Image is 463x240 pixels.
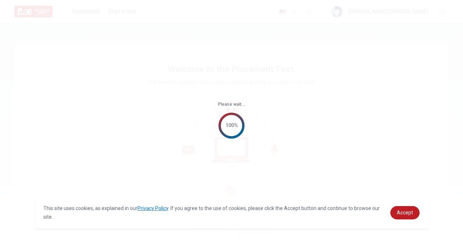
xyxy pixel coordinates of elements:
[35,197,428,228] div: cookieconsent
[390,206,420,219] a: dismiss cookie message
[137,205,168,211] a: Privacy Policy
[225,121,238,130] div: 100%
[43,205,380,220] span: This site uses cookies, as explained in our . If you agree to the use of cookies, please click th...
[218,102,246,107] span: Please wait...
[397,210,413,215] span: Accept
